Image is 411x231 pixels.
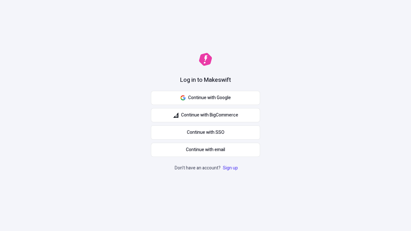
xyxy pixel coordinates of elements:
button: Continue with BigCommerce [151,108,260,122]
a: Sign up [222,165,239,171]
span: Continue with email [186,146,225,153]
p: Don't have an account? [175,165,239,172]
h1: Log in to Makeswift [180,76,231,84]
span: Continue with Google [188,94,231,101]
button: Continue with Google [151,91,260,105]
a: Continue with SSO [151,125,260,140]
button: Continue with email [151,143,260,157]
span: Continue with BigCommerce [181,112,238,119]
